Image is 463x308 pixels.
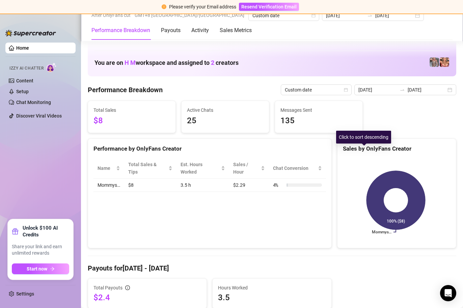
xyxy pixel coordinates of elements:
[367,13,373,18] span: swap-right
[220,26,252,34] div: Sales Metrics
[400,87,405,93] span: swap-right
[93,158,124,179] th: Name
[372,230,391,234] text: Mommys…
[16,45,29,51] a: Home
[93,144,326,153] div: Performance by OnlyFans Creator
[187,106,264,114] span: Active Chats
[5,30,56,36] img: logo-BBDzfeDw.svg
[88,85,163,95] h4: Performance Breakdown
[326,12,364,19] input: Start date
[367,13,373,18] span: to
[93,292,201,303] span: $2.4
[280,114,357,127] span: 135
[93,179,124,192] td: Mommys…
[16,113,62,119] a: Discover Viral Videos
[91,10,131,20] span: After OnlyFans cut
[191,26,209,34] div: Activity
[16,100,51,105] a: Chat Monitoring
[9,65,44,72] span: Izzy AI Chatter
[229,179,269,192] td: $2.29
[239,3,299,11] button: Resend Verification Email
[88,263,456,273] h4: Payouts for [DATE] - [DATE]
[93,114,170,127] span: $8
[440,57,449,67] img: pennylondon
[128,161,167,176] span: Total Sales & Tips
[16,78,33,83] a: Content
[311,14,316,18] span: calendar
[336,131,391,144] div: Click to sort descending
[273,181,284,189] span: 4 %
[12,228,19,235] span: gift
[229,158,269,179] th: Sales / Hour
[94,59,239,67] h1: You are on workspace and assigned to creators
[135,10,244,20] span: GMT+8 [GEOGRAPHIC_DATA]/[GEOGRAPHIC_DATA]
[27,266,47,272] span: Start now
[400,87,405,93] span: to
[211,59,214,66] span: 2
[252,10,315,21] span: Custom date
[124,179,176,192] td: $8
[46,62,57,72] img: AI Chatter
[280,106,357,114] span: Messages Sent
[269,158,326,179] th: Chat Conversion
[430,57,439,67] img: pennylondonvip
[23,225,69,238] strong: Unlock $100 AI Credits
[161,26,181,34] div: Payouts
[187,114,264,127] span: 25
[169,3,236,10] div: Please verify your Email address
[16,291,34,297] a: Settings
[91,26,150,34] div: Performance Breakdown
[181,161,220,176] div: Est. Hours Worked
[12,263,69,274] button: Start nowarrow-right
[162,4,166,9] span: exclamation-circle
[218,284,326,291] span: Hours Worked
[343,144,451,153] div: Sales by OnlyFans Creator
[375,12,414,19] input: End date
[241,4,297,9] span: Resend Verification Email
[285,85,348,95] span: Custom date
[16,89,29,94] a: Setup
[50,266,55,271] span: arrow-right
[125,59,136,66] span: H M
[93,284,122,291] span: Total Payouts
[176,179,229,192] td: 3.5 h
[273,164,317,172] span: Chat Conversion
[125,285,130,290] span: info-circle
[124,158,176,179] th: Total Sales & Tips
[440,285,456,301] div: Open Intercom Messenger
[233,161,260,176] span: Sales / Hour
[344,88,348,92] span: calendar
[93,106,170,114] span: Total Sales
[218,292,326,303] span: 3.5
[12,243,69,257] span: Share your link and earn unlimited rewards
[358,86,397,94] input: Start date
[408,86,446,94] input: End date
[98,164,115,172] span: Name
